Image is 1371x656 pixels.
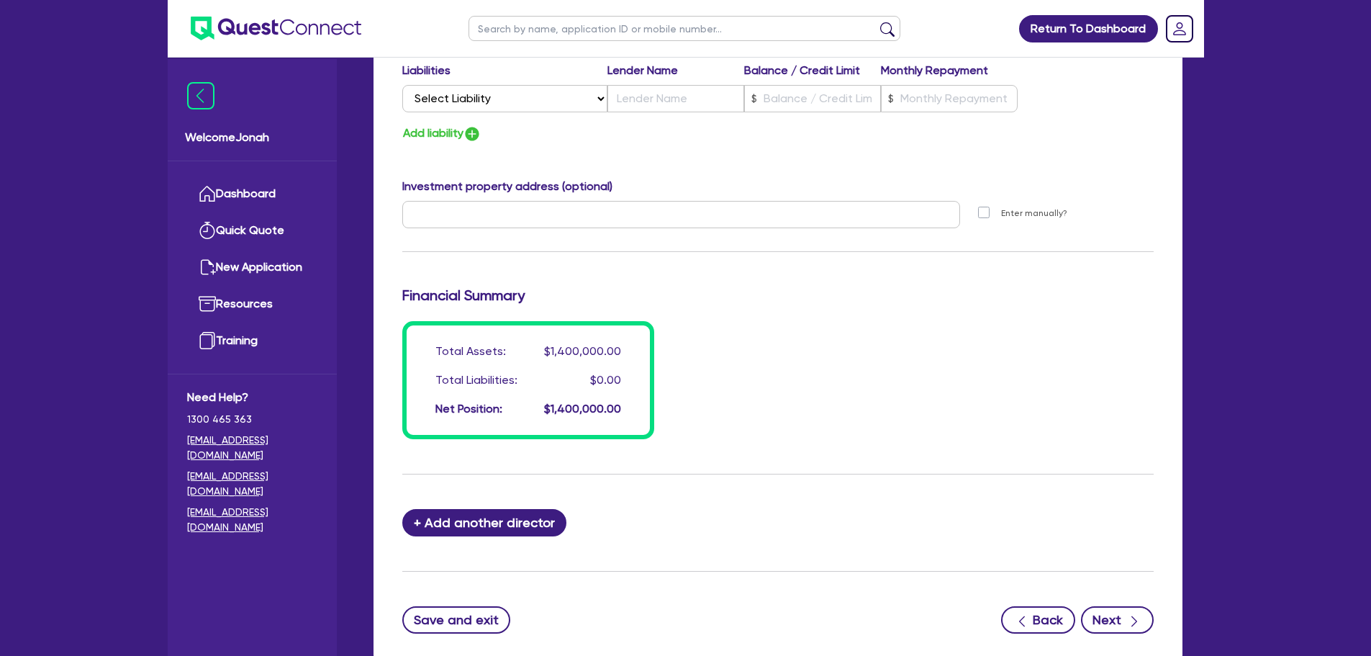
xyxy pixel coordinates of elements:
[187,176,317,212] a: Dashboard
[1019,15,1158,42] a: Return To Dashboard
[402,287,1154,304] h3: Financial Summary
[435,343,506,360] div: Total Assets:
[187,286,317,323] a: Resources
[1081,606,1154,634] button: Next
[881,62,1018,79] label: Monthly Repayment
[1001,606,1075,634] button: Back
[187,389,317,406] span: Need Help?
[187,212,317,249] a: Quick Quote
[187,469,317,499] a: [EMAIL_ADDRESS][DOMAIN_NAME]
[402,509,567,536] button: + Add another director
[187,505,317,535] a: [EMAIL_ADDRESS][DOMAIN_NAME]
[544,402,621,415] span: $1,400,000.00
[199,259,216,276] img: new-application
[1001,207,1067,220] label: Enter manually?
[402,178,612,195] label: Investment property address (optional)
[463,125,481,143] img: icon-add
[1161,10,1198,48] a: Dropdown toggle
[744,62,881,79] label: Balance / Credit Limit
[744,85,881,112] input: Balance / Credit Limit
[187,82,214,109] img: icon-menu-close
[199,222,216,239] img: quick-quote
[187,323,317,359] a: Training
[435,372,517,389] div: Total Liabilities:
[187,249,317,286] a: New Application
[402,62,607,79] label: Liabilities
[469,16,900,41] input: Search by name, application ID or mobile number...
[590,373,621,387] span: $0.00
[191,17,361,40] img: quest-connect-logo-blue
[402,606,511,634] button: Save and exit
[199,295,216,313] img: resources
[199,332,216,349] img: training
[185,129,320,146] span: Welcome Jonah
[187,412,317,427] span: 1300 465 363
[607,85,744,112] input: Lender Name
[435,400,502,418] div: Net Position:
[402,124,481,143] button: Add liability
[187,433,317,463] a: [EMAIL_ADDRESS][DOMAIN_NAME]
[544,344,621,358] span: $1,400,000.00
[881,85,1018,112] input: Monthly Repayment
[607,62,744,79] label: Lender Name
